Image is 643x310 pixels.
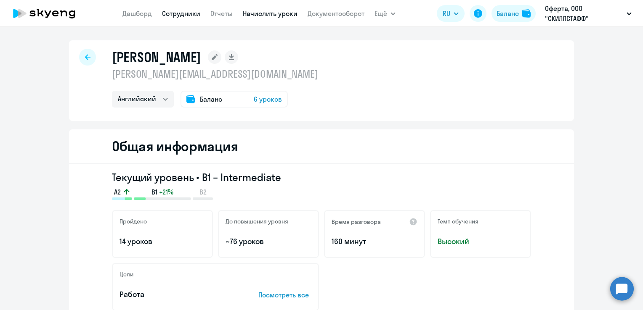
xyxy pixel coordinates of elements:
span: B2 [199,187,207,197]
button: Балансbalance [492,5,536,22]
a: Документооборот [308,9,364,18]
p: 14 уроков [120,236,205,247]
span: +21% [159,187,173,197]
span: B1 [151,187,157,197]
p: 160 минут [332,236,417,247]
p: [PERSON_NAME][EMAIL_ADDRESS][DOMAIN_NAME] [112,67,318,81]
a: Начислить уроки [243,9,298,18]
h5: Цели [120,271,133,278]
p: ~76 уроков [226,236,311,247]
span: Высокий [438,236,523,247]
a: Дашборд [122,9,152,18]
h5: Пройдено [120,218,147,225]
h5: До повышения уровня [226,218,288,225]
span: A2 [114,187,121,197]
span: RU [443,8,450,18]
h2: Общая информация [112,138,238,155]
p: Посмотреть все [258,290,311,300]
h3: Текущий уровень • B1 – Intermediate [112,171,531,184]
h5: Время разговора [332,218,381,226]
h1: [PERSON_NAME] [112,49,201,66]
img: balance [522,9,531,18]
a: Отчеты [210,9,233,18]
button: Ещё [375,5,396,22]
button: RU [437,5,465,22]
p: Оферта, ООО "СКИЛЛСТАФФ" [545,3,623,24]
button: Оферта, ООО "СКИЛЛСТАФФ" [541,3,636,24]
span: Ещё [375,8,387,18]
span: Баланс [200,94,222,104]
a: Сотрудники [162,9,200,18]
h5: Темп обучения [438,218,478,225]
div: Баланс [497,8,519,18]
span: 6 уроков [254,94,282,104]
p: Работа [120,289,232,300]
